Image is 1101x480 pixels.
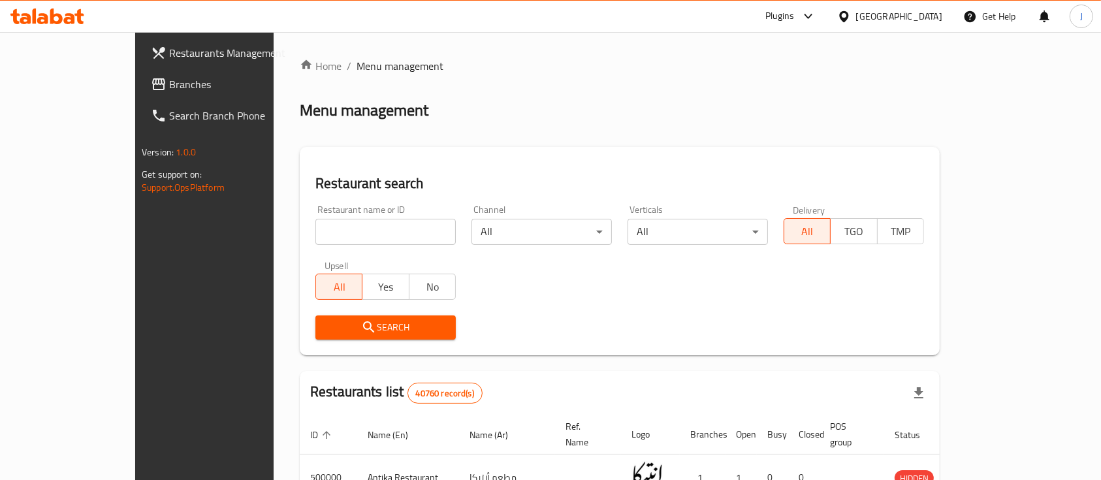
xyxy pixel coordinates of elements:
[903,377,934,409] div: Export file
[621,415,680,455] th: Logo
[856,9,942,24] div: [GEOGRAPHIC_DATA]
[176,144,196,161] span: 1.0.0
[409,274,456,300] button: No
[1080,9,1083,24] span: J
[407,383,483,404] div: Total records count
[300,58,342,74] a: Home
[765,8,794,24] div: Plugins
[321,278,357,296] span: All
[680,415,726,455] th: Branches
[310,382,483,404] h2: Restaurants list
[793,205,825,214] label: Delivery
[310,427,335,443] span: ID
[628,219,768,245] div: All
[368,427,425,443] span: Name (En)
[895,427,937,443] span: Status
[169,108,309,123] span: Search Branch Phone
[830,218,877,244] button: TGO
[315,174,924,193] h2: Restaurant search
[790,222,825,241] span: All
[140,37,319,69] a: Restaurants Management
[315,219,456,245] input: Search for restaurant name or ID..
[142,144,174,161] span: Version:
[566,419,605,450] span: Ref. Name
[726,415,757,455] th: Open
[140,69,319,100] a: Branches
[315,315,456,340] button: Search
[169,76,309,92] span: Branches
[877,218,924,244] button: TMP
[169,45,309,61] span: Restaurants Management
[883,222,919,241] span: TMP
[300,58,940,74] nav: breadcrumb
[830,419,869,450] span: POS group
[357,58,443,74] span: Menu management
[788,415,820,455] th: Closed
[757,415,788,455] th: Busy
[326,319,445,336] span: Search
[347,58,351,74] li: /
[140,100,319,131] a: Search Branch Phone
[471,219,612,245] div: All
[368,278,404,296] span: Yes
[470,427,525,443] span: Name (Ar)
[415,278,451,296] span: No
[784,218,831,244] button: All
[300,100,428,121] h2: Menu management
[408,387,482,400] span: 40760 record(s)
[325,261,349,270] label: Upsell
[142,166,202,183] span: Get support on:
[362,274,409,300] button: Yes
[836,222,872,241] span: TGO
[142,179,225,196] a: Support.OpsPlatform
[315,274,362,300] button: All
